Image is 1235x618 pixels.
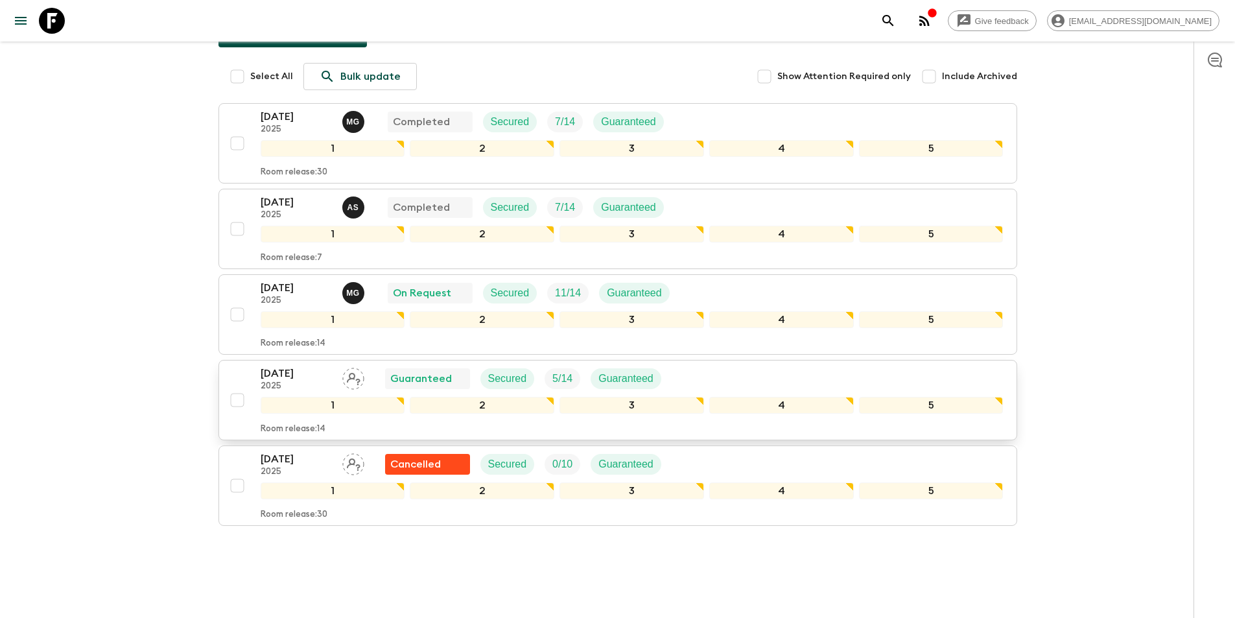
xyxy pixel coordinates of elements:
[390,371,452,386] p: Guaranteed
[1047,10,1219,31] div: [EMAIL_ADDRESS][DOMAIN_NAME]
[709,397,854,414] div: 4
[709,311,854,328] div: 4
[393,285,451,301] p: On Request
[342,115,367,125] span: Mariam Gabichvadze
[410,311,554,328] div: 2
[261,226,405,243] div: 1
[393,114,450,130] p: Completed
[491,285,530,301] p: Secured
[491,114,530,130] p: Secured
[545,368,580,389] div: Trip Fill
[261,339,325,349] p: Room release: 14
[342,372,364,382] span: Assign pack leader
[385,454,470,475] div: Flash Pack cancellation
[261,381,332,392] p: 2025
[555,285,581,301] p: 11 / 14
[410,140,554,157] div: 2
[859,311,1004,328] div: 5
[342,457,364,468] span: Assign pack leader
[342,200,367,211] span: Ana Sikharulidze
[709,140,854,157] div: 4
[261,280,332,296] p: [DATE]
[968,16,1036,26] span: Give feedback
[480,454,535,475] div: Secured
[483,112,537,132] div: Secured
[1062,16,1219,26] span: [EMAIL_ADDRESS][DOMAIN_NAME]
[261,467,332,477] p: 2025
[709,226,854,243] div: 4
[555,114,575,130] p: 7 / 14
[261,253,322,263] p: Room release: 7
[261,195,332,210] p: [DATE]
[218,103,1017,184] button: [DATE]2025Mariam GabichvadzeCompletedSecuredTrip FillGuaranteed12345Room release:30
[555,200,575,215] p: 7 / 14
[261,366,332,381] p: [DATE]
[875,8,901,34] button: search adventures
[261,109,332,125] p: [DATE]
[942,70,1017,83] span: Include Archived
[261,125,332,135] p: 2025
[393,200,450,215] p: Completed
[488,457,527,472] p: Secured
[250,70,293,83] span: Select All
[218,189,1017,269] button: [DATE]2025Ana SikharulidzeCompletedSecuredTrip FillGuaranteed12345Room release:7
[261,397,405,414] div: 1
[552,457,572,472] p: 0 / 10
[483,197,537,218] div: Secured
[552,371,572,386] p: 5 / 14
[340,69,401,84] p: Bulk update
[859,140,1004,157] div: 5
[261,140,405,157] div: 1
[601,200,656,215] p: Guaranteed
[859,226,1004,243] div: 5
[342,282,367,304] button: MG
[218,274,1017,355] button: [DATE]2025Mariam GabichvadzeOn RequestSecuredTrip FillGuaranteed12345Room release:14
[559,226,704,243] div: 3
[261,424,325,434] p: Room release: 14
[545,454,580,475] div: Trip Fill
[859,397,1004,414] div: 5
[261,311,405,328] div: 1
[410,397,554,414] div: 2
[559,397,704,414] div: 3
[410,226,554,243] div: 2
[601,114,656,130] p: Guaranteed
[607,285,662,301] p: Guaranteed
[598,371,653,386] p: Guaranteed
[218,446,1017,526] button: [DATE]2025Assign pack leaderFlash Pack cancellationSecuredTrip FillGuaranteed12345Room release:30
[859,482,1004,499] div: 5
[303,63,417,90] a: Bulk update
[261,510,327,520] p: Room release: 30
[261,210,332,220] p: 2025
[559,140,704,157] div: 3
[410,482,554,499] div: 2
[547,197,583,218] div: Trip Fill
[261,451,332,467] p: [DATE]
[261,167,327,178] p: Room release: 30
[261,482,405,499] div: 1
[480,368,535,389] div: Secured
[547,112,583,132] div: Trip Fill
[777,70,911,83] span: Show Attention Required only
[218,360,1017,440] button: [DATE]2025Assign pack leaderGuaranteedSecuredTrip FillGuaranteed12345Room release:14
[559,482,704,499] div: 3
[390,457,441,472] p: Cancelled
[8,8,34,34] button: menu
[559,311,704,328] div: 3
[547,283,589,303] div: Trip Fill
[346,288,360,298] p: M G
[491,200,530,215] p: Secured
[488,371,527,386] p: Secured
[598,457,653,472] p: Guaranteed
[948,10,1037,31] a: Give feedback
[342,286,367,296] span: Mariam Gabichvadze
[709,482,854,499] div: 4
[483,283,537,303] div: Secured
[261,296,332,306] p: 2025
